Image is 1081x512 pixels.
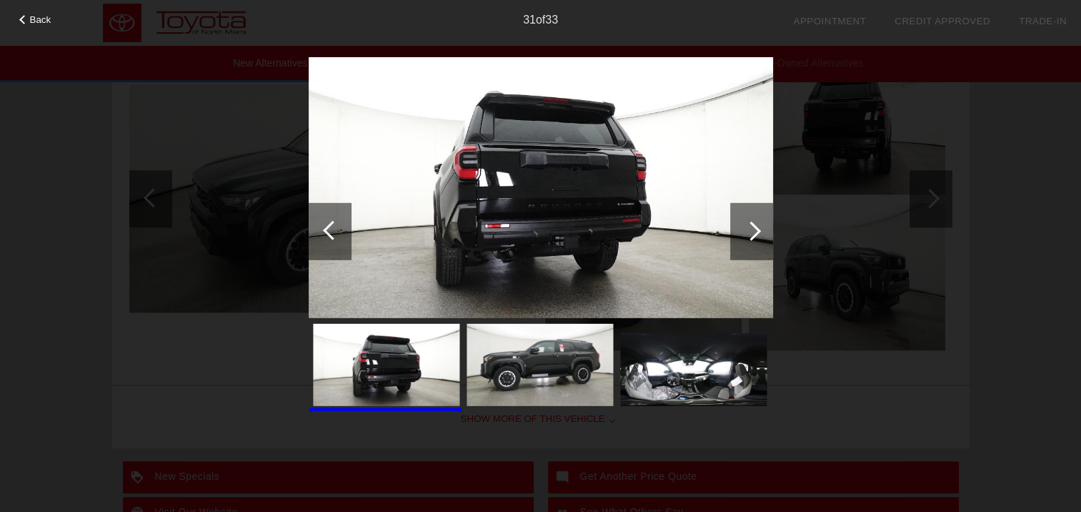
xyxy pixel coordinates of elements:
img: 9274d89da49b0f90a06c23d68dc463d2.jpg [467,324,613,406]
img: f362bb48ad96633ef5e326e6d2a13111.jpg [620,333,767,407]
span: 33 [545,14,558,26]
img: 4857643e51c8e59e65659a652efce031.jpg [309,56,773,318]
img: 4857643e51c8e59e65659a652efce031.jpg [313,324,459,406]
span: 31 [523,14,536,26]
a: Appointment [793,16,866,26]
a: Trade-In [1019,16,1067,26]
a: Credit Approved [895,16,990,26]
span: Back [30,14,51,25]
